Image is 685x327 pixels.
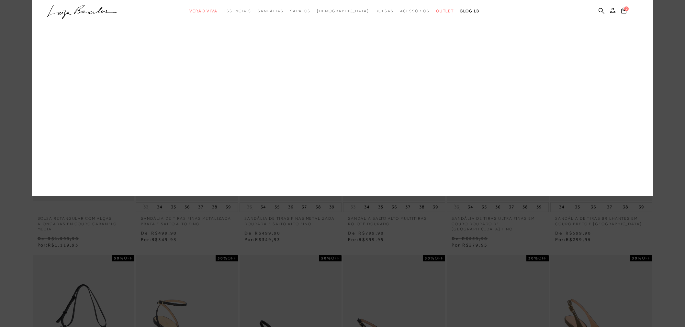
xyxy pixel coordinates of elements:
a: categoryNavScreenReaderText [189,5,217,17]
a: categoryNavScreenReaderText [224,5,251,17]
span: Bolsas [376,9,394,13]
a: categoryNavScreenReaderText [290,5,310,17]
a: categoryNavScreenReaderText [400,5,430,17]
a: categoryNavScreenReaderText [376,5,394,17]
a: BLOG LB [460,5,479,17]
span: [DEMOGRAPHIC_DATA] [317,9,369,13]
button: 0 [619,7,628,16]
a: noSubCategoriesText [317,5,369,17]
span: BLOG LB [460,9,479,13]
span: Sapatos [290,9,310,13]
span: Sandálias [258,9,284,13]
span: Outlet [436,9,454,13]
span: Essenciais [224,9,251,13]
a: categoryNavScreenReaderText [436,5,454,17]
a: categoryNavScreenReaderText [258,5,284,17]
span: Verão Viva [189,9,217,13]
span: Acessórios [400,9,430,13]
span: 0 [624,6,629,11]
